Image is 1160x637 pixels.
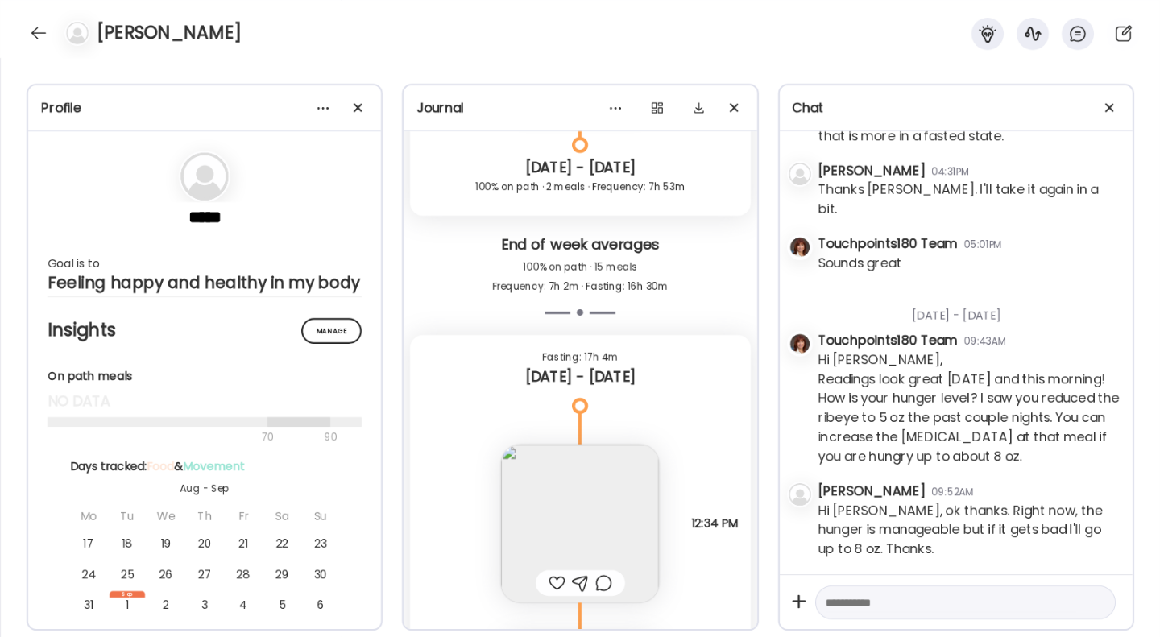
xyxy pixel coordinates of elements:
[187,591,222,618] div: 3
[793,98,1120,118] div: Chat
[147,458,174,474] span: Food
[71,530,106,557] div: 17
[148,530,184,557] div: 19
[110,560,145,588] div: 25
[932,164,969,179] div: 04:31PM
[692,516,738,531] span: 12:34 PM
[789,333,811,355] img: avatars%2FVgMyOcVd4Yg9hlzjorsLrseI4Hn1
[423,348,737,367] div: Fasting: 17h 4m
[501,445,659,602] img: images%2FbQ3YxfBIacPNzHvcNiaXdMHbKGh2%2FL6JazFphItUEZXqQgJMv%2FIyB2wsK1jmki9uotmSrC_240
[187,530,222,557] div: 20
[71,591,106,618] div: 31
[416,258,744,296] div: 100% on path · 15 meals Frequency: 7h 2m · Fasting: 16h 30m
[932,485,974,499] div: 09:52AM
[416,98,744,118] div: Journal
[264,560,300,588] div: 29
[48,368,362,385] div: On path meals
[789,236,811,259] img: avatars%2FVgMyOcVd4Yg9hlzjorsLrseI4Hn1
[818,482,926,501] div: [PERSON_NAME]
[818,331,958,350] div: Touchpoints180 Team
[789,163,811,185] img: bg-avatar-default.svg
[70,458,339,475] div: Days tracked: &
[183,458,245,474] span: Movement
[226,560,261,588] div: 28
[818,288,1120,331] div: [DATE] - [DATE]
[48,391,362,411] div: no data
[187,560,222,588] div: 27
[264,503,300,530] div: Sa
[964,334,1006,349] div: 09:43AM
[110,591,145,598] div: Sep
[41,98,368,118] div: Profile
[818,234,958,254] div: Touchpoints180 Team
[148,503,184,530] div: We
[818,501,1120,559] div: Hi [PERSON_NAME], ok thanks. Right now, the hunger is manageable but if it gets bad I'll go up to...
[818,350,1120,466] div: Hi [PERSON_NAME], Readings look great [DATE] and this morning! How is your hunger level? I saw yo...
[818,161,926,180] div: [PERSON_NAME]
[322,428,338,447] div: 90
[818,180,1120,219] div: Thanks [PERSON_NAME]. I'll take it again in a bit.
[110,591,145,618] div: 1
[818,254,902,273] div: Sounds great
[148,591,184,618] div: 2
[110,503,145,530] div: Tu
[71,560,106,588] div: 24
[423,367,737,387] div: [DATE] - [DATE]
[226,530,261,557] div: 21
[97,20,242,46] h4: [PERSON_NAME]
[264,591,300,618] div: 5
[416,235,744,258] div: End of week averages
[110,530,145,557] div: 18
[48,273,362,292] div: Feeling happy and healthy in my body
[148,560,184,588] div: 26
[303,560,338,588] div: 30
[423,177,737,196] div: 100% on path · 2 meals · Frequency: 7h 53m
[48,428,319,447] div: 70
[301,318,362,344] div: Manage
[226,503,261,530] div: Fr
[964,238,1002,252] div: 05:01PM
[48,254,362,273] div: Goal is to
[789,483,811,506] img: bg-avatar-default.svg
[180,152,229,201] img: bg-avatar-default.svg
[303,503,338,530] div: Su
[70,482,339,496] div: Aug - Sep
[66,22,89,44] img: bg-avatar-default.svg
[71,503,106,530] div: Mo
[48,318,362,342] h2: Insights
[303,591,338,618] div: 6
[226,591,261,618] div: 4
[423,158,737,177] div: [DATE] - [DATE]
[187,503,222,530] div: Th
[264,530,300,557] div: 22
[303,530,338,557] div: 23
